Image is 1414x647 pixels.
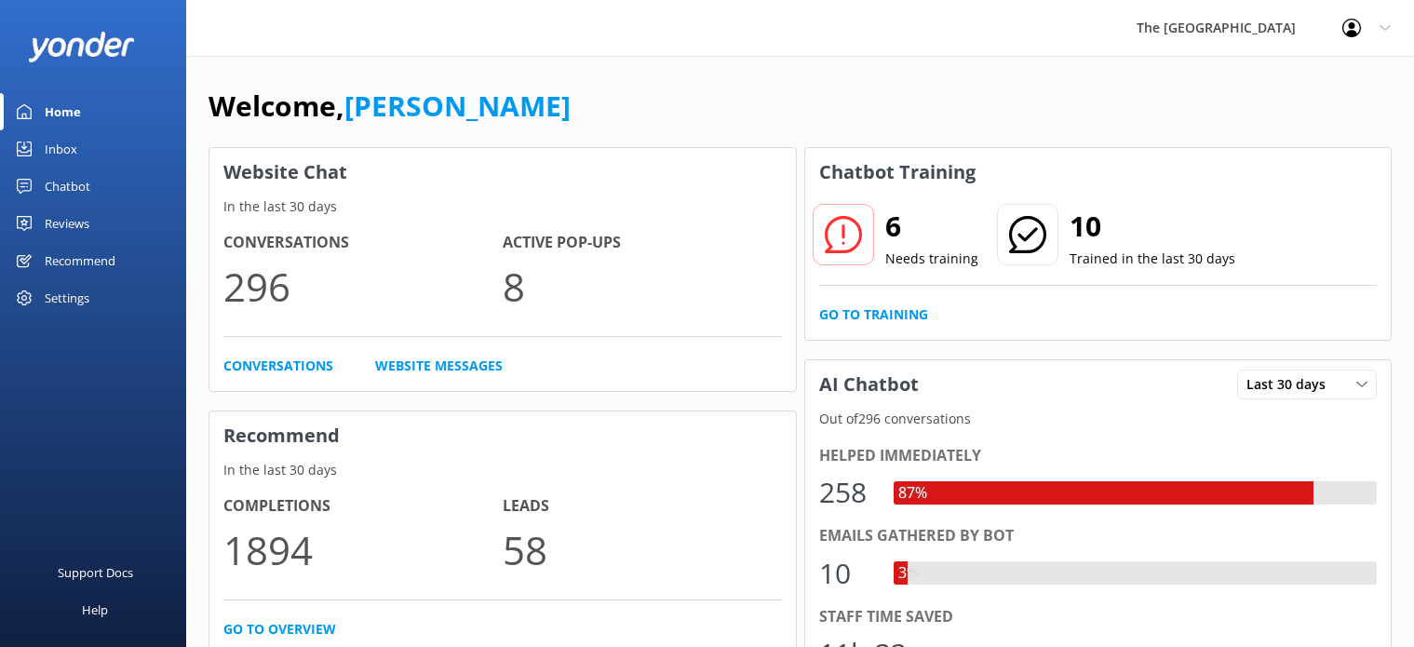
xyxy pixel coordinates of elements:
a: Go to overview [223,619,336,640]
div: Support Docs [58,554,133,591]
div: 10 [819,551,875,596]
h4: Completions [223,494,503,519]
h4: Leads [503,494,782,519]
p: 1894 [223,519,503,581]
div: Recommend [45,242,115,279]
p: Out of 296 conversations [805,409,1392,429]
span: Last 30 days [1246,374,1337,395]
div: 3% [894,561,923,586]
div: Settings [45,279,89,317]
p: 296 [223,255,503,317]
a: Go to Training [819,304,928,325]
h1: Welcome, [209,84,571,128]
p: 58 [503,519,782,581]
h3: Website Chat [209,148,796,196]
h3: AI Chatbot [805,360,933,409]
h3: Chatbot Training [805,148,990,196]
a: Website Messages [375,356,503,376]
p: In the last 30 days [209,196,796,217]
h3: Recommend [209,411,796,460]
div: 87% [894,481,932,505]
h2: 10 [1070,204,1235,249]
div: Chatbot [45,168,90,205]
div: Help [82,591,108,628]
a: Conversations [223,356,333,376]
p: Needs training [885,249,978,269]
p: In the last 30 days [209,460,796,480]
h4: Conversations [223,231,503,255]
h4: Active Pop-ups [503,231,782,255]
div: Inbox [45,130,77,168]
h2: 6 [885,204,978,249]
div: Reviews [45,205,89,242]
img: yonder-white-logo.png [28,32,135,62]
p: Trained in the last 30 days [1070,249,1235,269]
div: 258 [819,470,875,515]
div: Emails gathered by bot [819,524,1378,548]
div: Helped immediately [819,444,1378,468]
a: [PERSON_NAME] [344,87,571,125]
div: Staff time saved [819,605,1378,629]
p: 8 [503,255,782,317]
div: Home [45,93,81,130]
